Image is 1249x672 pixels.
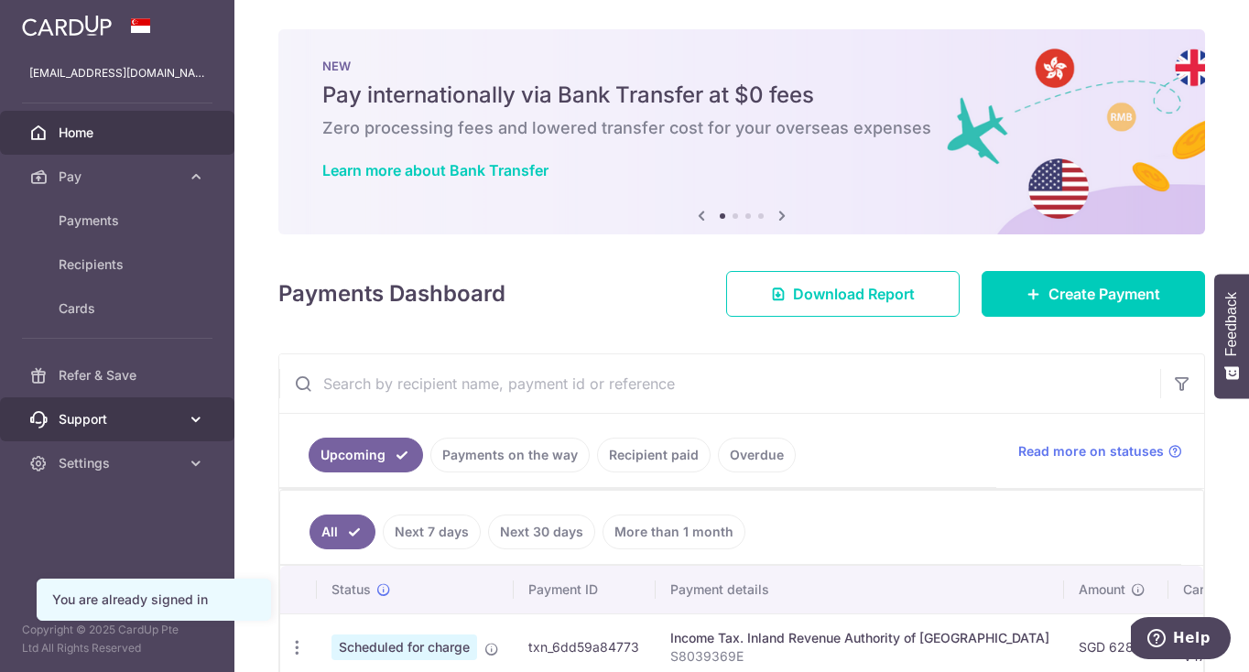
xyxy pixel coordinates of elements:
[670,647,1049,666] p: S8039369E
[1048,283,1160,305] span: Create Payment
[59,366,179,385] span: Refer & Save
[793,283,915,305] span: Download Report
[59,168,179,186] span: Pay
[22,15,112,37] img: CardUp
[59,299,179,318] span: Cards
[597,438,711,472] a: Recipient paid
[59,211,179,230] span: Payments
[331,634,477,660] span: Scheduled for charge
[670,629,1049,647] div: Income Tax. Inland Revenue Authority of [GEOGRAPHIC_DATA]
[514,566,656,613] th: Payment ID
[59,255,179,274] span: Recipients
[331,580,371,599] span: Status
[52,591,255,609] div: You are already signed in
[322,117,1161,139] h6: Zero processing fees and lowered transfer cost for your overseas expenses
[656,566,1064,613] th: Payment details
[310,515,375,549] a: All
[278,29,1205,234] img: Bank transfer banner
[1223,292,1240,356] span: Feedback
[1018,442,1164,461] span: Read more on statuses
[603,515,745,549] a: More than 1 month
[726,271,960,317] a: Download Report
[383,515,481,549] a: Next 7 days
[982,271,1205,317] a: Create Payment
[322,161,548,179] a: Learn more about Bank Transfer
[59,124,179,142] span: Home
[1018,442,1182,461] a: Read more on statuses
[430,438,590,472] a: Payments on the way
[488,515,595,549] a: Next 30 days
[29,64,205,82] p: [EMAIL_ADDRESS][DOMAIN_NAME]
[59,410,179,428] span: Support
[1079,580,1125,599] span: Amount
[309,438,423,472] a: Upcoming
[59,454,179,472] span: Settings
[279,354,1160,413] input: Search by recipient name, payment id or reference
[322,81,1161,110] h5: Pay internationally via Bank Transfer at $0 fees
[718,438,796,472] a: Overdue
[278,277,505,310] h4: Payments Dashboard
[322,59,1161,73] p: NEW
[1214,274,1249,398] button: Feedback - Show survey
[1131,617,1231,663] iframe: Opens a widget where you can find more information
